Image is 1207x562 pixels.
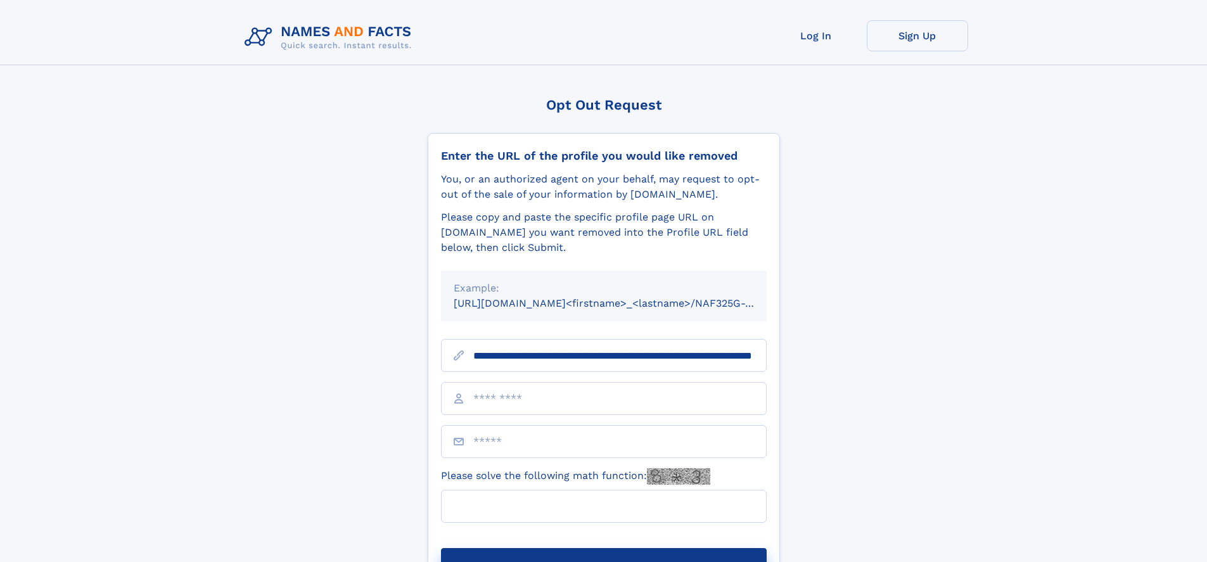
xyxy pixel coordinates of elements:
[765,20,867,51] a: Log In
[441,210,767,255] div: Please copy and paste the specific profile page URL on [DOMAIN_NAME] you want removed into the Pr...
[441,172,767,202] div: You, or an authorized agent on your behalf, may request to opt-out of the sale of your informatio...
[867,20,968,51] a: Sign Up
[239,20,422,54] img: Logo Names and Facts
[441,149,767,163] div: Enter the URL of the profile you would like removed
[454,297,791,309] small: [URL][DOMAIN_NAME]<firstname>_<lastname>/NAF325G-xxxxxxxx
[441,468,710,485] label: Please solve the following math function:
[454,281,754,296] div: Example:
[428,97,780,113] div: Opt Out Request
